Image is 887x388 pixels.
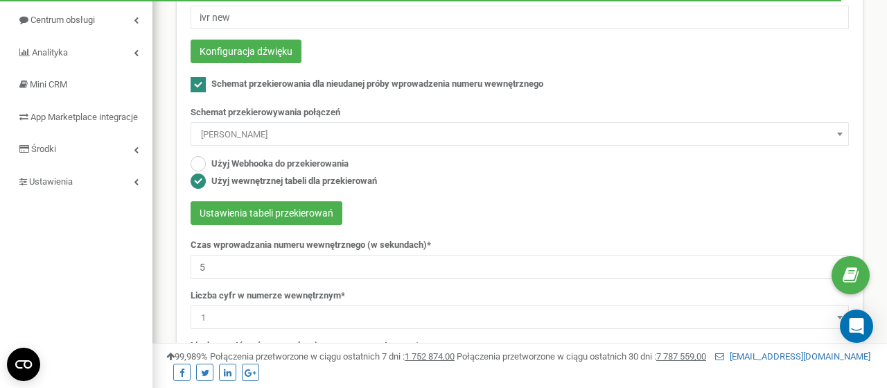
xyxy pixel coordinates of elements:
div: Open Intercom Messenger [840,310,873,343]
span: Ustawienia [29,176,73,187]
button: Open CMP widget [7,348,40,381]
span: App Marketplace integracje [30,112,138,122]
span: 1 [191,305,849,329]
a: [EMAIL_ADDRESS][DOMAIN_NAME] [715,351,870,362]
span: Połączenia przetworzone w ciągu ostatnich 30 dni : [457,351,706,362]
label: Użyj wewnętrznej tabeli dla przekierowań [211,175,377,188]
label: Liczba cyfr w numerze wewnętrznym* [191,289,345,303]
span: Schemat przekierowania dla nieudanej próby wprowadzenia numeru wewnętrznego [211,78,543,89]
u: 7 787 559,00 [656,351,706,362]
span: Połączenia przetworzone w ciągu ostatnich 7 dni : [210,351,455,362]
label: Użyj Webhooka do przekierowania [211,158,349,171]
button: Konfiguracja dźwięku [191,40,301,63]
span: Kamila Rzeszut [195,125,844,144]
label: Czas wprowadzania numeru wewnętrznego (w sekundach)* [191,239,431,252]
span: Mini CRM [30,79,67,90]
label: Schemat przekierowywania połączeń [191,106,340,119]
span: Analityka [32,47,68,58]
span: Centrum obsługi [30,15,95,25]
span: Kamila Rzeszut [191,122,849,146]
span: Środki [31,144,56,154]
button: Ustawienia tabeli przekierowań [191,201,342,225]
span: 1 [195,308,844,328]
span: 99,989% [166,351,208,362]
label: Liczba powtórzeń wprowadzenia numeru wewnętrznego* [191,339,419,353]
u: 1 752 874,00 [405,351,455,362]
